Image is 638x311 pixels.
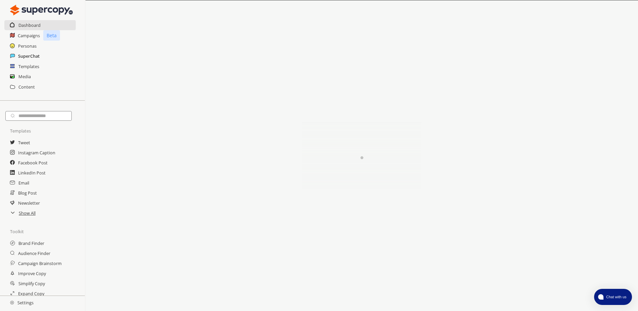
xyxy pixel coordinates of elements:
a: Content [18,82,35,92]
a: Tweet [18,138,30,148]
a: Instagram Caption [18,148,55,158]
a: Audience Finder [18,248,50,258]
a: Facebook Post [18,158,48,168]
a: Show All [19,208,36,218]
a: Improve Copy [18,268,46,278]
a: LinkedIn Post [18,168,46,178]
a: Templates [18,61,39,71]
a: Expand Copy [18,289,44,299]
a: Blog Post [18,188,37,198]
a: Personas [18,41,37,51]
img: Close [288,122,436,190]
a: Campaigns [18,31,40,41]
a: Newsletter [18,198,40,208]
p: Beta [43,30,60,41]
button: atlas-launcher [594,289,632,305]
a: Dashboard [18,20,41,30]
img: Close [10,3,73,17]
img: Close [10,301,14,305]
a: Brand Finder [18,238,44,248]
a: Simplify Copy [18,278,45,289]
a: SuperChat [18,51,40,61]
a: Campaign Brainstorm [18,258,62,268]
a: Media [18,71,31,82]
a: Email [18,178,29,188]
span: Chat with us [603,294,628,300]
